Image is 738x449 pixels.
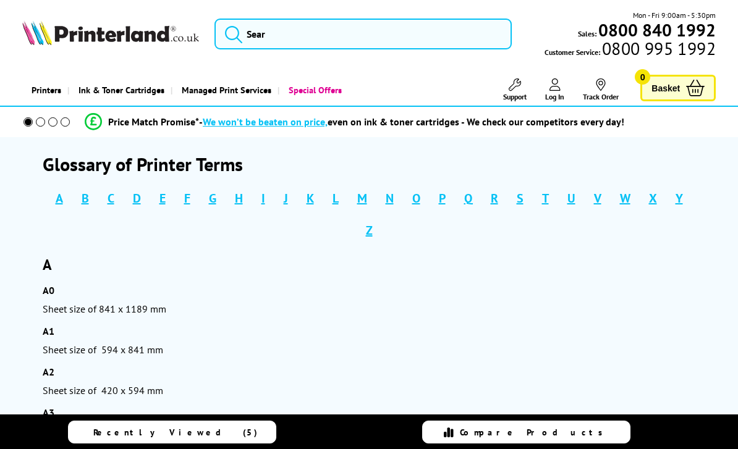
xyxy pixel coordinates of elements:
[464,188,472,208] a: Q
[633,9,716,21] span: Mon - Fri 9:00am - 5:30pm
[651,80,680,96] span: Basket
[620,188,630,208] a: W
[439,188,446,208] a: P
[43,343,695,356] div: Sheet size of 594 x 841 mm
[545,92,564,101] span: Log In
[22,20,199,45] img: Printerland Logo
[43,303,695,315] div: Sheet size of 841 x 1189 mm
[171,74,278,106] a: Managed Print Services
[545,43,716,58] span: Customer Service:
[235,188,243,208] a: H
[43,255,57,274] a: A
[366,220,373,240] a: Z
[22,74,67,106] a: Printers
[386,188,394,208] a: N
[199,115,624,128] div: - even on ink & toner cartridges - We check our competitors every day!
[598,19,716,41] b: 0800 840 1992
[68,421,276,443] a: Recently Viewed (5)
[307,188,314,208] a: K
[578,28,596,40] span: Sales:
[43,325,695,337] div: A1
[214,19,512,49] input: Sear
[78,74,164,106] span: Ink & Toner Cartridges
[209,188,216,208] a: G
[503,92,527,101] span: Support
[545,78,564,101] a: Log In
[43,284,695,296] div: A0
[133,188,141,208] a: D
[649,188,657,208] a: X
[422,421,630,443] a: Compare Products
[6,111,703,133] li: modal_Promise
[43,406,695,419] div: A3
[278,74,348,106] a: Special Offers
[503,78,527,101] a: Support
[159,188,166,208] a: E
[600,43,716,54] span: 0800 995 1992
[567,188,575,208] a: U
[22,20,199,48] a: Printerland Logo
[542,188,549,208] a: T
[635,69,650,85] span: 0
[412,188,420,208] a: O
[357,188,367,208] a: M
[594,188,601,208] a: V
[56,188,63,208] a: A
[108,115,199,128] span: Price Match Promise*
[203,115,328,128] span: We won’t be beaten on price,
[43,366,695,378] div: A2
[583,78,619,101] a: Track Order
[517,188,524,208] a: S
[284,188,288,208] a: J
[596,24,716,36] a: 0800 840 1992
[108,188,114,208] a: C
[491,188,498,208] a: R
[333,188,339,208] a: L
[82,188,89,208] a: B
[184,188,190,208] a: F
[676,188,683,208] a: Y
[261,188,265,208] a: I
[640,75,716,101] a: Basket 0
[93,427,258,438] span: Recently Viewed (5)
[43,384,695,397] div: Sheet size of 420 x 594 mm
[43,152,695,176] h1: Glossary of Printer Terms
[460,427,609,438] span: Compare Products
[67,74,171,106] a: Ink & Toner Cartridges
